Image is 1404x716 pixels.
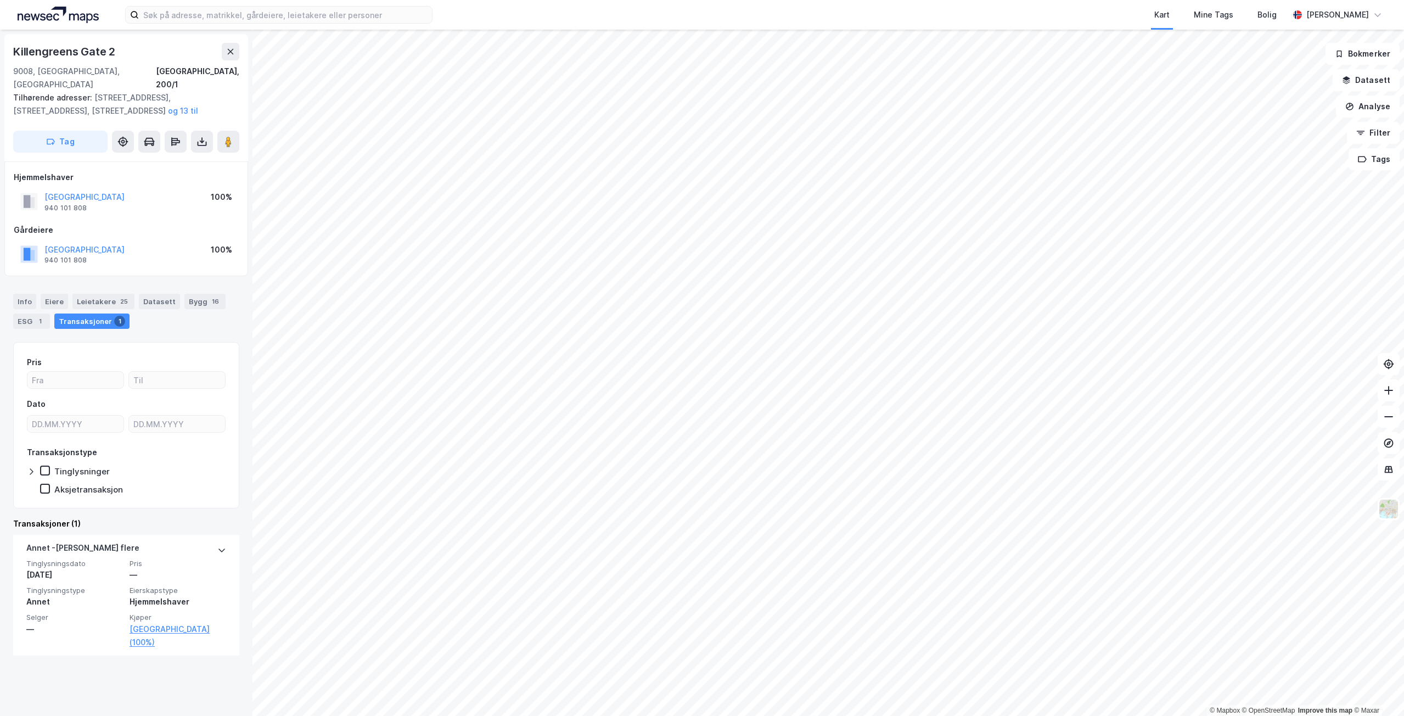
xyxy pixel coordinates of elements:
[1326,43,1400,65] button: Bokmerker
[72,294,134,309] div: Leietakere
[1349,663,1404,716] div: Kontrollprogram for chat
[27,372,123,388] input: Fra
[129,372,225,388] input: Til
[18,7,99,23] img: logo.a4113a55bc3d86da70a041830d287a7e.svg
[35,316,46,327] div: 1
[54,466,110,477] div: Tinglysninger
[13,91,231,118] div: [STREET_ADDRESS], [STREET_ADDRESS], [STREET_ADDRESS]
[13,294,36,309] div: Info
[114,316,125,327] div: 1
[1349,148,1400,170] button: Tags
[130,586,226,595] span: Eierskapstype
[156,65,239,91] div: [GEOGRAPHIC_DATA], 200/1
[1378,499,1399,519] img: Z
[13,43,117,60] div: Killengreens Gate 2
[1336,96,1400,118] button: Analyse
[1347,122,1400,144] button: Filter
[130,623,226,649] a: [GEOGRAPHIC_DATA] (100%)
[1242,707,1295,714] a: OpenStreetMap
[130,559,226,568] span: Pris
[27,446,97,459] div: Transaksjonstype
[26,613,123,622] span: Selger
[184,294,226,309] div: Bygg
[14,171,239,184] div: Hjemmelshaver
[1333,69,1400,91] button: Datasett
[210,296,221,307] div: 16
[44,204,87,212] div: 940 101 808
[41,294,68,309] div: Eiere
[13,517,239,530] div: Transaksjoner (1)
[54,314,130,329] div: Transaksjoner
[26,595,123,608] div: Annet
[1298,707,1352,714] a: Improve this map
[1210,707,1240,714] a: Mapbox
[26,541,139,559] div: Annet - [PERSON_NAME] flere
[26,559,123,568] span: Tinglysningsdato
[211,191,232,204] div: 100%
[13,131,108,153] button: Tag
[130,568,226,581] div: —
[211,243,232,256] div: 100%
[27,356,42,369] div: Pris
[1154,8,1170,21] div: Kart
[1257,8,1277,21] div: Bolig
[1194,8,1233,21] div: Mine Tags
[130,613,226,622] span: Kjøper
[26,586,123,595] span: Tinglysningstype
[1349,663,1404,716] iframe: Chat Widget
[129,416,225,432] input: DD.MM.YYYY
[26,568,123,581] div: [DATE]
[139,7,432,23] input: Søk på adresse, matrikkel, gårdeiere, leietakere eller personer
[1306,8,1369,21] div: [PERSON_NAME]
[54,484,123,495] div: Aksjetransaksjon
[130,595,226,608] div: Hjemmelshaver
[27,416,123,432] input: DD.MM.YYYY
[118,296,130,307] div: 25
[13,314,50,329] div: ESG
[26,623,123,636] div: —
[14,223,239,237] div: Gårdeiere
[13,93,94,102] span: Tilhørende adresser:
[139,294,180,309] div: Datasett
[13,65,156,91] div: 9008, [GEOGRAPHIC_DATA], [GEOGRAPHIC_DATA]
[27,398,46,411] div: Dato
[44,256,87,265] div: 940 101 808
